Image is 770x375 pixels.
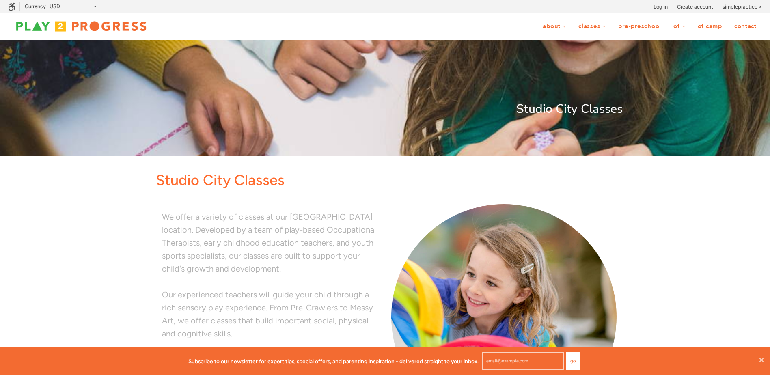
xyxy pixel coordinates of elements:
input: email@example.com [482,352,564,370]
button: Go [566,352,580,370]
a: OT [668,19,691,34]
p: Our experienced teachers will guide your child through a rich sensory play experience. From Pre-C... [162,288,379,340]
img: Play2Progress logo [8,18,154,34]
a: Pre-Preschool [613,19,666,34]
p: We offer a variety of classes at our [GEOGRAPHIC_DATA] location. Developed by a team of play-base... [162,210,379,275]
p: Studio City Classes [148,99,623,119]
a: About [537,19,572,34]
p: Subscribe to our newsletter for expert tips, special offers, and parenting inspiration - delivere... [188,357,479,366]
p: Studio City Classes [156,168,623,192]
label: Currency [25,3,46,9]
a: OT Camp [692,19,727,34]
a: Log in [654,3,668,11]
a: Classes [573,19,611,34]
a: simplepractice > [723,3,762,11]
a: Contact [729,19,762,34]
a: Create account [677,3,713,11]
